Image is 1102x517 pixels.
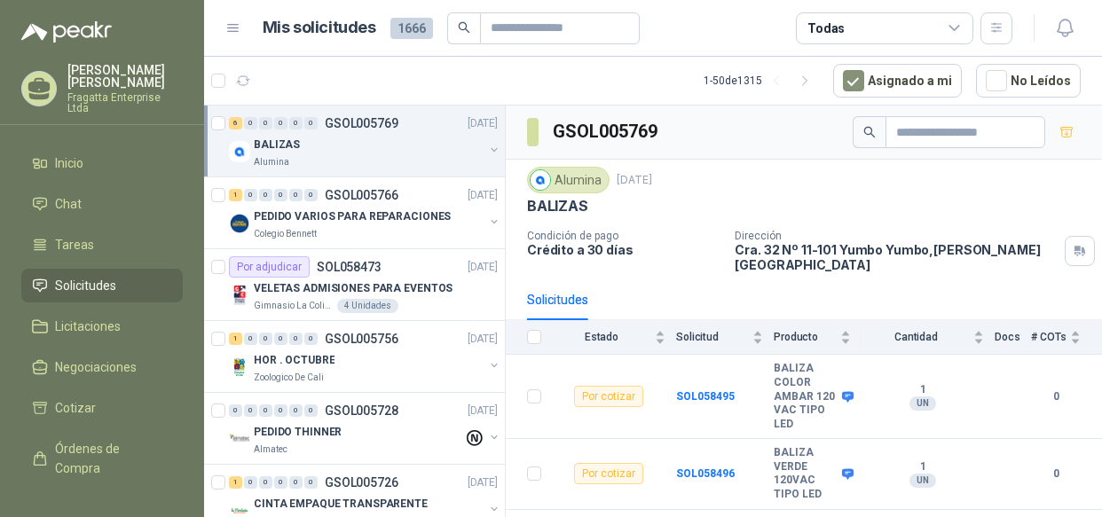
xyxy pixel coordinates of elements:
[390,18,433,39] span: 1666
[21,21,112,43] img: Logo peakr
[229,333,242,345] div: 1
[229,256,310,278] div: Por adjudicar
[274,189,287,201] div: 0
[21,146,183,180] a: Inicio
[468,474,498,491] p: [DATE]
[229,476,242,489] div: 1
[254,443,287,457] p: Almatec
[204,249,505,321] a: Por adjudicarSOL058473[DATE] Company LogoVELETAS ADMISIONES PARA EVENTOSGimnasio La Colina4 Unidades
[458,21,470,34] span: search
[976,64,1081,98] button: No Leídos
[259,404,272,417] div: 0
[229,328,501,385] a: 1 0 0 0 0 0 GSOL005756[DATE] Company LogoHOR . OCTUBREZoologico De Cali
[325,333,398,345] p: GSOL005756
[552,331,651,343] span: Estado
[807,19,845,38] div: Todas
[468,187,498,204] p: [DATE]
[259,117,272,129] div: 0
[229,113,501,169] a: 6 0 0 0 0 0 GSOL005769[DATE] Company LogoBALIZASAlumina
[55,398,96,418] span: Cotizar
[862,331,970,343] span: Cantidad
[259,476,272,489] div: 0
[909,474,936,488] div: UN
[21,187,183,221] a: Chat
[55,317,121,336] span: Licitaciones
[289,117,303,129] div: 0
[274,117,287,129] div: 0
[289,333,303,345] div: 0
[527,290,588,309] div: Solicitudes
[229,184,501,241] a: 1 0 0 0 0 0 GSOL005766[DATE] Company LogoPEDIDO VARIOS PARA REPARACIONESColegio Bennett
[254,371,324,385] p: Zoologico De Cali
[1031,388,1081,405] b: 0
[274,404,287,417] div: 0
[55,194,82,214] span: Chat
[304,476,318,489] div: 0
[244,333,257,345] div: 0
[263,15,376,41] h1: Mis solicitudes
[259,333,272,345] div: 0
[229,189,242,201] div: 1
[527,197,588,215] p: BALIZAS
[229,400,501,457] a: 0 0 0 0 0 0 GSOL005728[DATE] Company LogoPEDIDO THINNERAlmatec
[254,496,428,513] p: CINTA EMPAQUE TRANSPARENTE
[774,446,838,501] b: BALIZA VERDE 120VAC TIPO LED
[244,189,257,201] div: 0
[863,126,876,138] span: search
[527,230,720,242] p: Condición de pago
[676,390,735,403] b: SOL058495
[304,117,318,129] div: 0
[325,189,398,201] p: GSOL005766
[21,228,183,262] a: Tareas
[527,242,720,257] p: Crédito a 30 días
[676,331,749,343] span: Solicitud
[704,67,819,95] div: 1 - 50 de 1315
[325,476,398,489] p: GSOL005726
[244,404,257,417] div: 0
[254,280,453,297] p: VELETAS ADMISIONES PARA EVENTOS
[527,167,610,193] div: Alumina
[21,269,183,302] a: Solicitudes
[21,309,183,343] a: Licitaciones
[244,476,257,489] div: 0
[274,333,287,345] div: 0
[229,404,242,417] div: 0
[304,189,318,201] div: 0
[676,320,774,355] th: Solicitud
[1031,466,1081,482] b: 0
[254,299,334,313] p: Gimnasio La Colina
[254,155,289,169] p: Alumina
[254,208,451,225] p: PEDIDO VARIOS PARA REPARACIONES
[676,467,735,480] a: SOL058496
[254,227,317,241] p: Colegio Bennett
[468,331,498,348] p: [DATE]
[574,386,643,407] div: Por cotizar
[909,396,936,411] div: UN
[995,320,1031,355] th: Docs
[229,428,250,450] img: Company Logo
[229,141,250,162] img: Company Logo
[304,333,318,345] div: 0
[862,460,984,474] b: 1
[289,404,303,417] div: 0
[21,391,183,425] a: Cotizar
[774,320,862,355] th: Producto
[735,242,1058,272] p: Cra. 32 Nº 11-101 Yumbo Yumbo , [PERSON_NAME][GEOGRAPHIC_DATA]
[317,261,382,273] p: SOL058473
[229,117,242,129] div: 6
[244,117,257,129] div: 0
[67,64,183,89] p: [PERSON_NAME] [PERSON_NAME]
[552,320,676,355] th: Estado
[229,213,250,234] img: Company Logo
[774,362,838,431] b: BALIZA COLOR AMBAR 120 VAC TIPO LED
[617,172,652,189] p: [DATE]
[1031,331,1067,343] span: # COTs
[259,189,272,201] div: 0
[289,189,303,201] div: 0
[55,357,137,377] span: Negociaciones
[1031,320,1102,355] th: # COTs
[862,383,984,397] b: 1
[468,115,498,132] p: [DATE]
[254,352,335,369] p: HOR . OCTUBRE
